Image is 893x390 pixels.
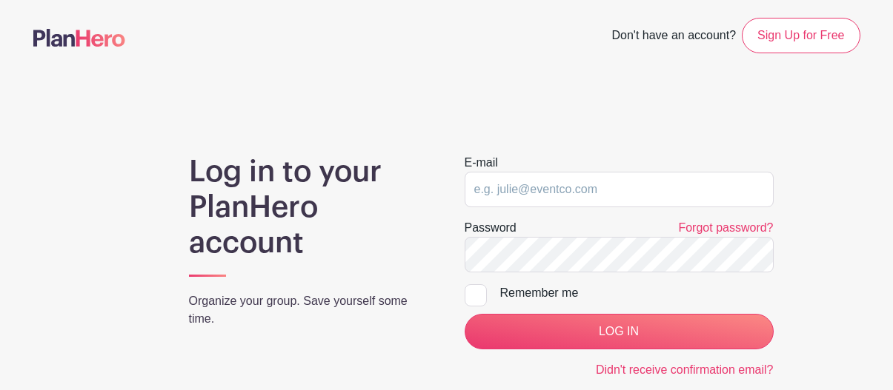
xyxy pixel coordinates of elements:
a: Didn't receive confirmation email? [596,363,774,376]
label: E-mail [465,154,498,172]
h1: Log in to your PlanHero account [189,154,429,260]
label: Password [465,219,517,237]
a: Sign Up for Free [742,18,860,53]
img: logo-507f7623f17ff9eddc593b1ce0a138ce2505c220e1c5a4e2b4648c50719b7d32.svg [33,29,125,47]
p: Organize your group. Save yourself some time. [189,292,429,328]
input: LOG IN [465,314,774,349]
a: Forgot password? [678,221,773,234]
div: Remember me [500,284,774,302]
input: e.g. julie@eventco.com [465,172,774,207]
span: Don't have an account? [611,21,736,53]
